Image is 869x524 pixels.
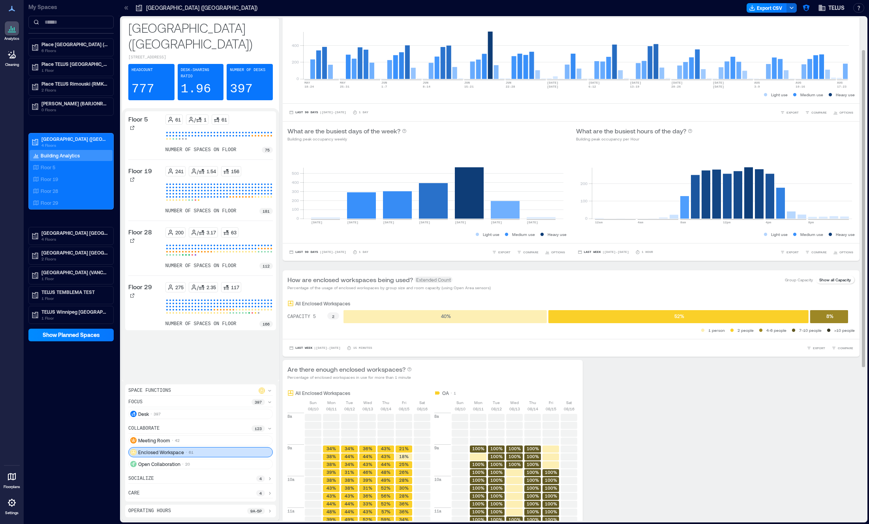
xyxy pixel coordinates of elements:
[41,200,58,206] p: Floor 29
[381,477,390,483] text: 49%
[41,136,108,142] p: [GEOGRAPHIC_DATA] ([GEOGRAPHIC_DATA])
[837,81,843,84] text: AUG
[399,462,409,467] text: 25%
[206,229,216,236] p: 3.17
[766,327,786,333] p: 4-6 people
[128,387,171,394] p: Space Functions
[588,81,600,84] text: [DATE]
[455,406,465,412] p: 08/10
[576,126,686,136] p: What are the busiest hours of the day?
[527,454,539,459] text: 100%
[811,250,827,255] span: COMPARE
[490,446,503,451] text: 100%
[5,62,19,67] p: Cleaning
[381,462,390,467] text: 44%
[551,250,565,255] span: OPTIONS
[363,462,372,467] text: 43%
[548,231,567,238] p: Heavy use
[128,54,273,61] p: [STREET_ADDRESS]
[674,313,684,319] text: 52 %
[523,250,539,255] span: COMPARE
[588,85,596,88] text: 6-12
[345,470,354,475] text: 31%
[41,80,108,87] p: Place TELUS Rimouski (RMKIPQQT)
[41,67,108,73] p: 1 Floor
[381,81,387,84] text: JUN
[327,485,336,490] text: 43%
[839,250,853,255] span: OPTIONS
[399,470,409,475] text: 26%
[41,256,108,262] p: 2 Floors
[146,4,257,12] p: [GEOGRAPHIC_DATA] ([GEOGRAPHIC_DATA])
[41,47,108,54] p: 6 Floors
[128,20,273,51] p: [GEOGRAPHIC_DATA] ([GEOGRAPHIC_DATA])
[838,346,853,350] span: COMPARE
[515,248,540,256] button: COMPARE
[327,454,336,459] text: 38%
[41,41,108,47] p: Place [GEOGRAPHIC_DATA] (MTRLPQGL)
[287,136,407,142] p: Building peak occupancy weekly
[472,470,484,475] text: 100%
[834,327,855,333] p: >10 people
[434,413,439,419] p: 8a
[165,321,236,327] p: number of spaces on floor
[5,511,19,515] p: Settings
[165,147,236,153] p: number of spaces on floor
[576,136,693,142] p: Building peak occupancy per Hour
[464,81,470,84] text: JUN
[345,477,354,483] text: 38%
[287,344,342,352] button: Last Week |[DATE]-[DATE]
[28,329,114,341] button: Show Planned Spaces
[527,462,539,467] text: 100%
[41,176,58,182] p: Floor 19
[41,295,108,301] p: 1 Floor
[456,399,464,406] p: Sun
[831,109,855,116] button: OPTIONS
[41,315,108,321] p: 1 Floor
[41,164,55,170] p: Floor 5
[747,3,787,13] button: Export CSV
[491,406,502,412] p: 08/12
[423,81,429,84] text: JUN
[327,470,336,475] text: 39%
[545,477,557,483] text: 100%
[399,406,409,412] p: 08/15
[779,248,800,256] button: EXPORT
[473,406,484,412] p: 08/11
[805,344,827,352] button: EXPORT
[1,467,23,492] a: Floorplans
[263,263,270,269] p: 112
[680,221,686,224] text: 8am
[311,221,323,224] text: [DATE]
[4,485,20,489] p: Floorplans
[41,107,108,113] p: 0 Floors
[464,85,474,88] text: 15-21
[41,230,108,236] p: [GEOGRAPHIC_DATA] [GEOGRAPHIC_DATA]-4519 (BNBYBCDW)
[754,81,760,84] text: AUG
[828,4,845,12] span: TELUS
[819,277,851,283] p: Show all Capacity
[417,406,428,412] p: 08/16
[630,81,641,84] text: [DATE]
[566,399,572,406] p: Sat
[353,346,372,350] p: 15 minutes
[399,485,409,490] text: 30%
[265,147,270,153] p: 75
[41,275,108,282] p: 1 Floor
[483,231,499,238] p: Light use
[474,399,482,406] p: Mon
[175,116,181,123] p: 61
[545,485,557,490] text: 100%
[345,462,354,467] text: 34%
[131,81,154,97] p: 777
[175,284,184,290] p: 275
[28,3,114,11] p: My Spaces
[304,81,310,84] text: MAY
[779,109,800,116] button: EXPORT
[2,45,22,69] a: Cleaning
[527,446,539,451] text: 100%
[547,85,559,88] text: [DATE]
[800,231,823,238] p: Medium use
[509,406,520,412] p: 08/13
[419,221,430,224] text: [DATE]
